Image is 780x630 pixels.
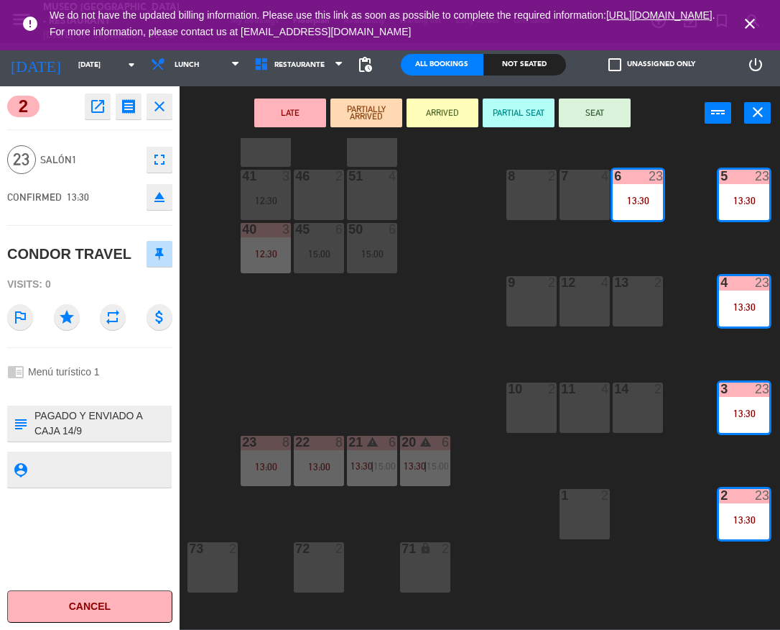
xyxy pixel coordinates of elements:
i: person_pin [12,462,28,478]
div: 23 [755,383,769,396]
i: close [151,98,168,115]
div: 13 [614,276,615,289]
div: 13:00 [294,462,344,472]
div: 12:30 [241,196,291,206]
i: warning [366,436,379,448]
div: 3 [282,170,291,183]
button: PARTIAL SEAT [483,99,554,127]
span: 2 [7,96,40,117]
button: ARRIVED [407,99,478,127]
div: 10 [508,383,509,396]
div: 6 [389,436,397,449]
div: All Bookings [401,54,483,76]
div: 6 [389,223,397,236]
span: pending_actions [356,56,373,73]
div: 4 [601,383,610,396]
i: lock [419,542,432,554]
i: warning [419,436,432,448]
div: 8 [508,170,509,183]
button: open_in_new [85,93,111,119]
i: power_settings_new [747,56,764,73]
i: arrow_drop_down [123,56,140,73]
i: eject [151,188,168,206]
div: 1 [561,489,562,502]
div: 3 [282,223,291,236]
i: attach_money [147,304,172,330]
span: Salón1 [40,152,139,168]
i: error [22,15,39,32]
button: LATE [254,99,326,127]
i: receipt [120,98,137,115]
div: 40 [242,223,243,236]
div: 22 [295,436,296,449]
div: 15:00 [347,249,397,259]
div: 14 [614,383,615,396]
i: chrome_reader_mode [7,363,24,380]
span: 15:00 [373,460,396,472]
div: Visits: 0 [7,272,172,297]
div: 13:00 [241,462,291,472]
i: power_input [710,104,727,121]
span: We do not have the updated billing information. Please use this link as soon as possible to compl... [50,9,715,37]
div: 4 [389,170,397,183]
a: . For more information, please contact us at [EMAIL_ADDRESS][DOMAIN_NAME] [50,9,715,37]
button: eject [147,184,172,210]
div: 11 [561,383,562,396]
button: SEAT [559,99,631,127]
span: CONFIRMED [7,191,62,203]
span: 13:30 [350,460,373,472]
div: 41 [242,170,243,183]
div: 23 [755,489,769,502]
div: 13:30 [719,515,769,525]
div: 9 [508,276,509,289]
div: Not seated [483,54,566,76]
button: PARTIALLY ARRIVED [330,99,402,127]
div: 15:00 [294,249,344,259]
div: 23 [649,170,663,183]
i: open_in_new [89,98,106,115]
span: Restaurante [274,61,325,69]
div: 4 [601,276,610,289]
span: 13:30 [404,460,426,472]
div: 6 [335,223,344,236]
div: 2 [548,170,557,183]
span: 13:30 [67,191,89,203]
button: power_input [705,102,731,124]
label: Unassigned only [608,58,695,71]
div: 2 [548,276,557,289]
div: 2 [548,383,557,396]
div: 72 [295,542,296,555]
div: 8 [335,436,344,449]
span: 23 [7,145,36,174]
div: 2 [442,542,450,555]
div: 23 [755,276,769,289]
div: 6 [614,170,615,183]
button: receipt [116,93,141,119]
i: close [741,15,758,32]
span: Lunch [175,61,199,69]
div: 12 [561,276,562,289]
div: 2 [335,542,344,555]
span: check_box_outline_blank [608,58,621,71]
div: 7 [561,170,562,183]
div: 23 [755,170,769,183]
div: 23 [242,436,243,449]
div: 2 [654,276,663,289]
div: 13:30 [719,302,769,312]
i: star [54,304,80,330]
div: 2 [601,489,610,502]
i: subject [12,416,28,432]
div: CONDOR TRAVEL [7,242,131,266]
div: 4 [601,170,610,183]
div: 2 [335,170,344,183]
div: 2 [229,542,238,555]
div: 13:30 [613,196,663,206]
div: 6 [442,436,450,449]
